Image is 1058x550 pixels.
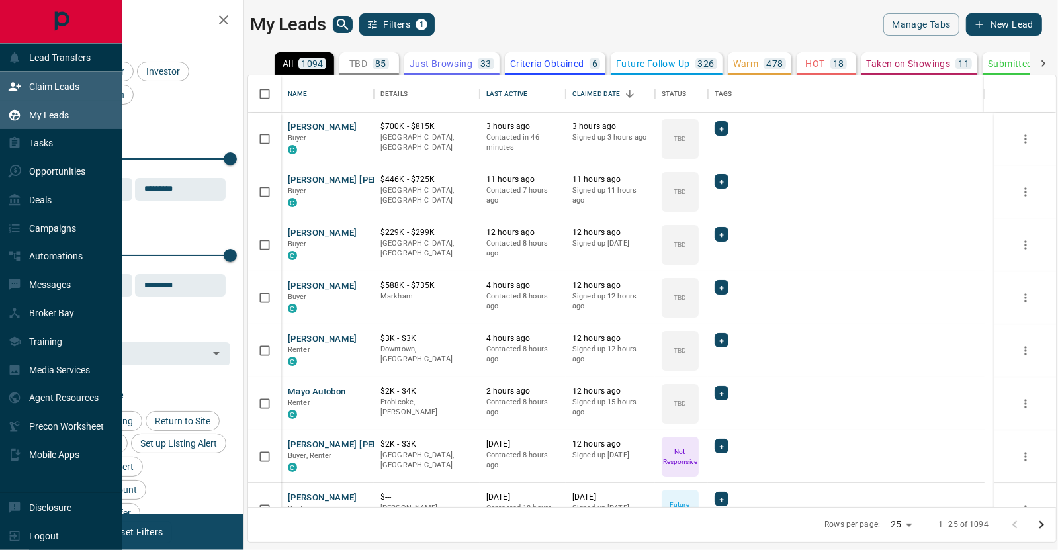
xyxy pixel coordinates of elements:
p: Signed up [DATE] [572,503,648,514]
p: Signed up 3 hours ago [572,132,648,143]
p: 18 [833,59,844,68]
p: 1094 [301,59,324,68]
span: + [719,122,724,135]
button: more [1016,288,1036,308]
p: 4 hours ago [486,333,559,344]
p: Contacted 8 hours ago [486,238,559,259]
div: + [715,227,728,242]
p: $229K - $299K [380,227,473,238]
button: more [1016,447,1036,467]
p: Criteria Obtained [510,59,584,68]
span: Return to Site [150,416,215,426]
p: 12 hours ago [572,386,648,397]
button: Filters1 [359,13,435,36]
p: $--- [380,492,473,503]
span: + [719,387,724,400]
p: 12 hours ago [486,227,559,238]
p: Future Follow Up [616,59,689,68]
div: Status [655,75,708,113]
button: Go to next page [1028,512,1055,538]
button: [PERSON_NAME] [PERSON_NAME] [288,174,429,187]
p: All [283,59,293,68]
span: + [719,175,724,188]
p: Rows per page: [824,519,880,530]
button: more [1016,500,1036,520]
button: [PERSON_NAME] [288,492,357,504]
div: Status [662,75,687,113]
p: Just Browsing [410,59,472,68]
p: [PERSON_NAME][GEOGRAPHIC_DATA] [380,503,473,524]
button: Manage Tabs [883,13,959,36]
button: [PERSON_NAME] [288,227,357,240]
div: Name [281,75,374,113]
p: Submitted Offer [988,59,1057,68]
p: Taken on Showings [867,59,951,68]
p: TBD [674,187,686,197]
span: Renter [288,504,310,513]
p: Not Responsive [663,447,697,467]
p: [GEOGRAPHIC_DATA], [GEOGRAPHIC_DATA] [380,238,473,259]
div: condos.ca [288,251,297,260]
p: 85 [375,59,386,68]
p: 12 hours ago [572,280,648,291]
span: + [719,439,724,453]
p: Signed up [DATE] [572,238,648,249]
p: 2 hours ago [486,386,559,397]
div: condos.ca [288,410,297,419]
p: Signed up 12 hours ago [572,291,648,312]
p: Contacted 8 hours ago [486,344,559,365]
p: Etobicoke, [PERSON_NAME] [380,397,473,418]
div: Tags [715,75,732,113]
p: TBD [674,398,686,408]
span: + [719,334,724,347]
p: Signed up [DATE] [572,450,648,461]
p: 4 hours ago [486,280,559,291]
span: Buyer [288,293,307,301]
button: more [1016,129,1036,149]
div: + [715,121,728,136]
p: Contacted 7 hours ago [486,185,559,206]
p: Signed up 12 hours ago [572,344,648,365]
div: Set up Listing Alert [131,434,226,453]
p: 12 hours ago [572,227,648,238]
p: $3K - $3K [380,333,473,344]
p: [DATE] [486,492,559,503]
div: Claimed Date [566,75,655,113]
button: Mayo Autobon [288,386,346,398]
p: 33 [480,59,492,68]
p: 1–25 of 1094 [938,519,989,530]
p: Signed up 15 hours ago [572,397,648,418]
p: 12 hours ago [572,333,648,344]
div: Details [380,75,408,113]
div: + [715,333,728,347]
p: [DATE] [486,439,559,450]
span: + [719,492,724,506]
p: $446K - $725K [380,174,473,185]
button: more [1016,235,1036,255]
button: Reset Filters [101,521,171,543]
div: condos.ca [288,304,297,313]
button: New Lead [966,13,1042,36]
p: $2K - $3K [380,439,473,450]
div: Last Active [480,75,566,113]
div: condos.ca [288,198,297,207]
div: Investor [137,62,189,81]
span: Buyer [288,240,307,248]
p: [GEOGRAPHIC_DATA], [GEOGRAPHIC_DATA] [380,132,473,153]
div: + [715,492,728,506]
p: $588K - $735K [380,280,473,291]
div: + [715,439,728,453]
p: TBD [349,59,367,68]
p: Signed up 11 hours ago [572,185,648,206]
p: 3 hours ago [572,121,648,132]
p: TBD [674,240,686,250]
div: 25 [885,515,917,534]
div: + [715,386,728,400]
p: 11 hours ago [486,174,559,185]
p: Contacted 18 hours ago [486,503,559,524]
p: TBD [674,293,686,302]
button: [PERSON_NAME] [288,280,357,293]
p: 12 hours ago [572,439,648,450]
div: Tags [708,75,985,113]
button: more [1016,394,1036,414]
